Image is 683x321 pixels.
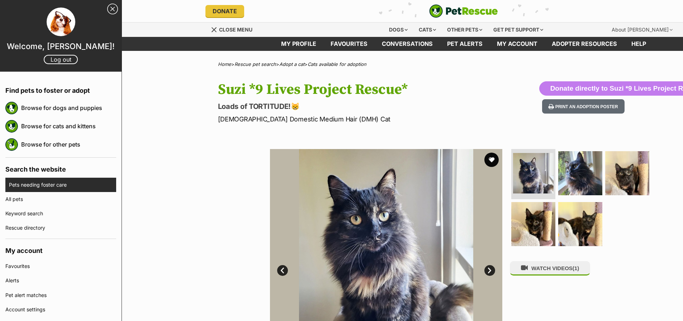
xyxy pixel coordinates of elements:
[490,37,545,51] a: My account
[558,151,602,195] img: Photo of Suzi *9 Lives Project Rescue*
[429,4,498,18] img: logo-cat-932fe2b9b8326f06289b0f2fb663e598f794de774fb13d1741a6617ecf9a85b4.svg
[573,265,579,271] span: (1)
[323,37,375,51] a: Favourites
[5,102,18,114] img: petrescue logo
[440,37,490,51] a: Pet alerts
[545,37,624,51] a: Adopter resources
[5,221,116,235] a: Rescue directory
[205,5,244,17] a: Donate
[21,137,116,152] a: Browse for other pets
[414,23,441,37] div: Cats
[274,37,323,51] a: My profile
[218,101,521,111] p: Loads of TORTITUDE!😸
[510,261,590,275] button: WATCH VIDEOS(1)
[5,138,18,151] img: petrescue logo
[21,119,116,134] a: Browse for cats and kittens
[5,288,116,302] a: Pet alert matches
[384,23,413,37] div: Dogs
[5,120,18,133] img: petrescue logo
[234,61,276,67] a: Rescue pet search
[47,8,75,36] img: profile image
[277,265,288,276] a: Prev
[211,23,257,35] a: Menu
[484,265,495,276] a: Next
[5,192,116,206] a: All pets
[5,158,116,178] h4: Search the website
[484,153,499,167] button: favourite
[5,302,116,317] a: Account settings
[44,55,78,64] a: Log out
[5,273,116,288] a: Alerts
[624,37,653,51] a: Help
[21,100,116,115] a: Browse for dogs and puppies
[513,153,554,193] img: Photo of Suzi *9 Lives Project Rescue*
[488,23,548,37] div: Get pet support
[542,99,625,114] button: Print an adoption poster
[218,114,521,124] p: [DEMOGRAPHIC_DATA] Domestic Medium Hair (DMH) Cat
[442,23,487,37] div: Other pets
[219,27,252,33] span: Close menu
[5,79,116,99] h4: Find pets to foster or adopt
[375,37,440,51] a: conversations
[107,4,118,14] a: Close Sidebar
[308,61,366,67] a: Cats available for adoption
[605,151,649,195] img: Photo of Suzi *9 Lives Project Rescue*
[218,61,231,67] a: Home
[218,81,521,98] h1: Suzi *9 Lives Project Rescue*
[511,202,555,246] img: Photo of Suzi *9 Lives Project Rescue*
[558,202,602,246] img: Photo of Suzi *9 Lives Project Rescue*
[429,4,498,18] a: PetRescue
[5,259,116,273] a: Favourites
[5,239,116,259] h4: My account
[9,178,116,192] a: Pets needing foster care
[5,206,116,221] a: Keyword search
[279,61,304,67] a: Adopt a cat
[607,23,678,37] div: About [PERSON_NAME]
